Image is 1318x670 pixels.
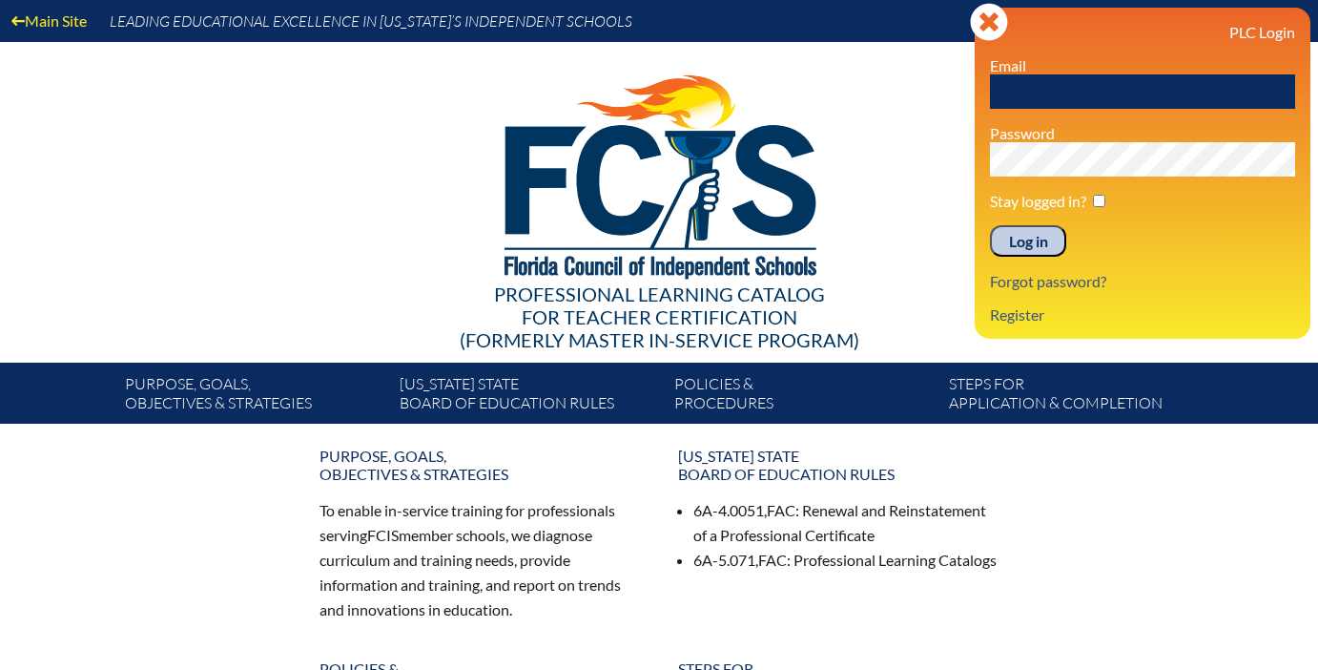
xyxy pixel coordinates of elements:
[693,498,999,548] li: 6A-4.0051, : Renewal and Reinstatement of a Professional Certificate
[110,283,1208,351] div: Professional Learning Catalog (formerly Master In-service Program)
[4,8,94,33] a: Main Site
[667,439,1010,491] a: [US_STATE] StateBoard of Education rules
[319,498,640,621] p: To enable in-service training for professionals serving member schools, we diagnose curriculum an...
[667,370,941,424] a: Policies &Procedures
[463,42,856,303] img: FCISlogo221.eps
[990,56,1026,74] label: Email
[693,548,999,573] li: 6A-5.071, : Professional Learning Catalogs
[970,3,1008,41] svg: Close
[990,225,1066,258] input: Log in
[758,551,787,569] span: FAC
[767,501,795,519] span: FAC
[117,370,392,424] a: Purpose, goals,objectives & strategies
[308,439,651,491] a: Purpose, goals,objectives & strategies
[990,124,1055,142] label: Password
[990,192,1086,210] label: Stay logged in?
[392,370,667,424] a: [US_STATE] StateBoard of Education rules
[982,302,1052,327] a: Register
[367,526,399,544] span: FCIS
[982,268,1114,294] a: Forgot password?
[941,370,1216,424] a: Steps forapplication & completion
[990,23,1295,41] h3: PLC Login
[522,305,797,328] span: for Teacher Certification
